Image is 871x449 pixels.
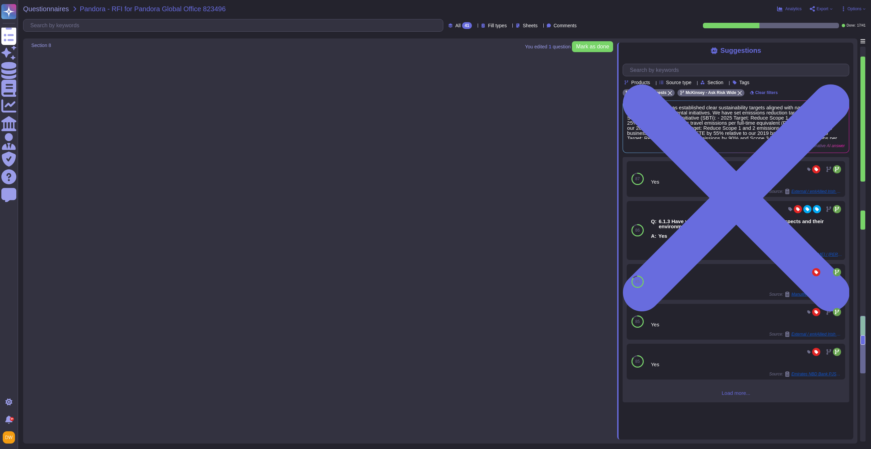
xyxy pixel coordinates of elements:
span: Mark as done [576,44,609,49]
img: user [3,431,15,444]
span: 85 [635,320,640,324]
span: Load more... [623,390,849,396]
span: 85 [635,280,640,284]
span: Analytics [785,7,802,11]
span: You edited question [525,44,571,49]
div: 9+ [10,417,14,421]
span: Options [848,7,861,11]
div: 41 [462,22,472,29]
span: Export [817,7,828,11]
span: 85 [635,359,640,363]
span: 87 [635,177,640,181]
span: All [455,23,461,28]
span: Done: [847,24,856,27]
span: Fill types [488,23,507,28]
span: Comments [554,23,577,28]
button: user [1,430,20,445]
input: Search by keywords [626,64,849,76]
span: Pandora - RFI for Pandora Global Office 823496 [80,5,226,12]
span: Sheets [523,23,538,28]
input: Search by keywords [27,19,443,31]
span: 17 / 41 [857,24,866,27]
span: Emirates NBD Bank PJSC / Copy of ESG Commercial Requirements Document updated [791,372,842,376]
span: Section 8 [31,43,51,48]
button: Mark as done [572,41,613,52]
span: Questionnaires [23,5,69,12]
div: Yes [651,362,842,367]
b: 1 [549,44,552,49]
span: 86 [635,228,640,232]
span: Source: [769,371,842,377]
button: Analytics [777,6,802,12]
